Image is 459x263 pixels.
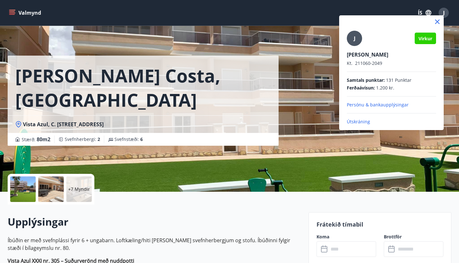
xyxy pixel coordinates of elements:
span: J [354,35,355,42]
span: 1.200 kr. [376,85,394,91]
span: Virkur [419,35,432,42]
span: Ferðaávísun : [347,85,375,91]
p: [PERSON_NAME] [347,51,436,58]
p: Útskráning [347,119,436,125]
span: 131 Punktar [386,77,412,83]
p: Persónu & bankaupplýsingar [347,102,436,108]
p: 211060-2049 [347,60,436,66]
span: Kt. [347,60,353,66]
span: Samtals punktar : [347,77,385,83]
